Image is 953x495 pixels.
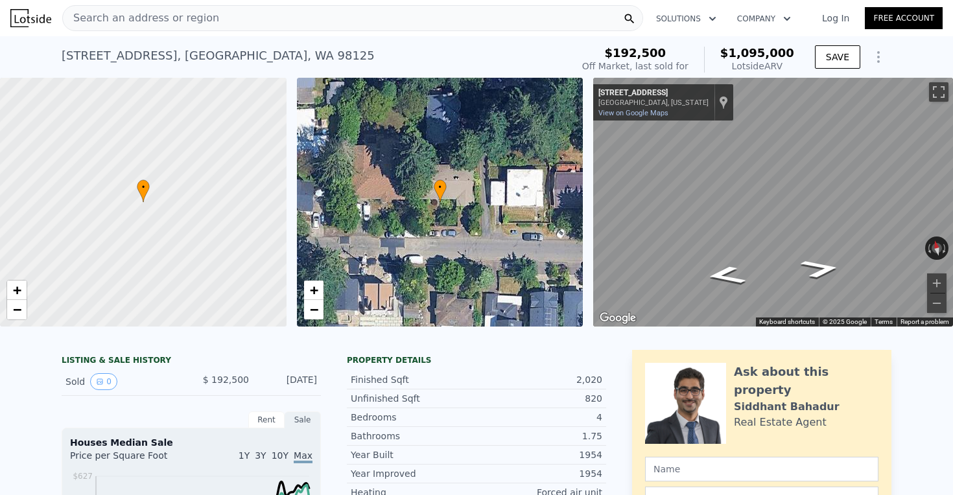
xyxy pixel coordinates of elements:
[434,181,447,193] span: •
[203,374,249,385] span: $ 192,500
[823,318,867,325] span: © 2025 Google
[646,7,727,30] button: Solutions
[688,261,762,289] path: Go West, NE 104th St
[285,411,321,428] div: Sale
[929,236,944,261] button: Reset the view
[351,411,476,424] div: Bedrooms
[582,60,688,73] div: Off Market, last sold for
[309,301,318,317] span: −
[598,109,668,117] a: View on Google Maps
[865,7,943,29] a: Free Account
[7,281,27,300] a: Zoom in
[645,457,878,481] input: Name
[734,399,840,415] div: Siddhant Bahadur
[434,179,447,202] div: •
[351,467,476,480] div: Year Improved
[875,318,893,325] a: Terms (opens in new tab)
[605,46,666,60] span: $192,500
[137,179,150,202] div: •
[925,236,932,260] button: Rotate counterclockwise
[476,467,602,480] div: 1954
[476,392,602,405] div: 820
[598,88,709,98] div: [STREET_ADDRESS]
[865,44,891,70] button: Show Options
[70,449,191,470] div: Price per Square Foot
[734,415,827,430] div: Real Estate Agent
[476,411,602,424] div: 4
[351,448,476,461] div: Year Built
[304,281,324,300] a: Zoom in
[63,10,219,26] span: Search an address or region
[719,95,728,109] a: Show location on map
[259,373,317,390] div: [DATE]
[720,46,794,60] span: $1,095,000
[13,282,21,298] span: +
[929,82,948,102] button: Toggle fullscreen view
[13,301,21,317] span: −
[347,355,606,365] div: Property details
[62,355,321,368] div: LISTING & SALE HISTORY
[784,255,858,282] path: Go East, NE 104th St
[90,373,117,390] button: View historical data
[596,310,639,327] a: Open this area in Google Maps (opens a new window)
[351,430,476,443] div: Bathrooms
[255,450,266,461] span: 3Y
[734,363,878,399] div: Ask about this property
[476,373,602,386] div: 2,020
[304,300,324,319] a: Zoom out
[900,318,949,325] a: Report a problem
[593,78,953,327] div: Street View
[70,436,312,449] div: Houses Median Sale
[7,300,27,319] a: Zoom out
[476,448,602,461] div: 1954
[351,392,476,405] div: Unfinished Sqft
[593,78,953,327] div: Map
[720,60,794,73] div: Lotside ARV
[10,9,51,27] img: Lotside
[73,472,93,481] tspan: $627
[927,273,947,293] button: Zoom in
[927,294,947,313] button: Zoom out
[272,450,288,461] span: 10Y
[598,98,709,107] div: [GEOGRAPHIC_DATA], [US_STATE]
[942,236,949,260] button: Rotate clockwise
[137,181,150,193] span: •
[596,310,639,327] img: Google
[309,282,318,298] span: +
[727,7,801,30] button: Company
[294,450,312,463] span: Max
[759,317,815,327] button: Keyboard shortcuts
[62,47,375,65] div: [STREET_ADDRESS] , [GEOGRAPHIC_DATA] , WA 98125
[248,411,285,428] div: Rent
[239,450,250,461] span: 1Y
[806,12,865,25] a: Log In
[351,373,476,386] div: Finished Sqft
[476,430,602,443] div: 1.75
[815,45,860,69] button: SAVE
[65,373,181,390] div: Sold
